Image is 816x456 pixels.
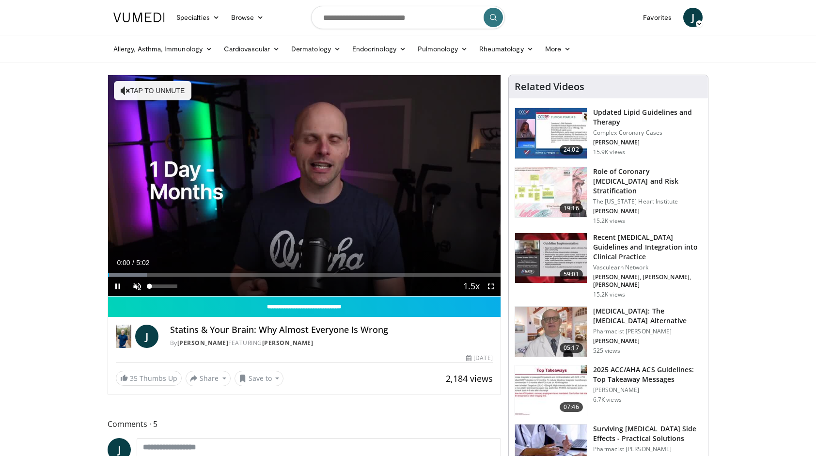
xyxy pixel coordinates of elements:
a: 19:16 Role of Coronary [MEDICAL_DATA] and Risk Stratification The [US_STATE] Heart Institute [PER... [515,167,702,225]
button: Pause [108,277,127,296]
p: [PERSON_NAME] [593,337,702,345]
a: 24:02 Updated Lipid Guidelines and Therapy Complex Coronary Cases [PERSON_NAME] 15.9K views [515,108,702,159]
h3: Updated Lipid Guidelines and Therapy [593,108,702,127]
p: 15.9K views [593,148,625,156]
a: [PERSON_NAME] [177,339,229,347]
p: Vasculearn Network [593,264,702,271]
input: Search topics, interventions [311,6,505,29]
a: Cardiovascular [218,39,285,59]
p: [PERSON_NAME] [593,139,702,146]
img: 369ac253-1227-4c00-b4e1-6e957fd240a8.150x105_q85_crop-smart_upscale.jpg [515,365,587,416]
a: Dermatology [285,39,346,59]
div: By FEATURING [170,339,493,347]
h3: Recent [MEDICAL_DATA] Guidelines and Integration into Clinical Practice [593,233,702,262]
div: [DATE] [466,354,492,362]
button: Save to [235,371,284,386]
h4: Related Videos [515,81,584,93]
a: Browse [225,8,270,27]
a: Endocrinology [346,39,412,59]
a: 05:17 [MEDICAL_DATA]: The [MEDICAL_DATA] Alternative Pharmacist [PERSON_NAME] [PERSON_NAME] 525 v... [515,306,702,358]
a: 59:01 Recent [MEDICAL_DATA] Guidelines and Integration into Clinical Practice Vasculearn Network ... [515,233,702,299]
span: 59:01 [560,269,583,279]
video-js: Video Player [108,75,501,297]
div: Volume Level [149,284,177,288]
a: [PERSON_NAME] [262,339,314,347]
p: 15.2K views [593,291,625,299]
a: Rheumatology [473,39,539,59]
p: [PERSON_NAME] [593,386,702,394]
img: ce9609b9-a9bf-4b08-84dd-8eeb8ab29fc6.150x105_q85_crop-smart_upscale.jpg [515,307,587,357]
p: [PERSON_NAME] [593,207,702,215]
img: 87825f19-cf4c-4b91-bba1-ce218758c6bb.150x105_q85_crop-smart_upscale.jpg [515,233,587,283]
span: 07:46 [560,402,583,412]
p: The [US_STATE] Heart Institute [593,198,702,205]
h3: Role of Coronary [MEDICAL_DATA] and Risk Stratification [593,167,702,196]
img: VuMedi Logo [113,13,165,22]
h3: [MEDICAL_DATA]: The [MEDICAL_DATA] Alternative [593,306,702,326]
span: Comments 5 [108,418,501,430]
span: 2,184 views [446,373,493,384]
p: Pharmacist [PERSON_NAME] [593,328,702,335]
a: 35 Thumbs Up [116,371,182,386]
button: Fullscreen [481,277,501,296]
p: Pharmacist [PERSON_NAME] [593,445,702,453]
p: 6.7K views [593,396,622,404]
button: Unmute [127,277,147,296]
a: More [539,39,577,59]
a: Allergy, Asthma, Immunology [108,39,218,59]
h3: Surviving [MEDICAL_DATA] Side Effects - Practical Solutions [593,424,702,443]
img: 77f671eb-9394-4acc-bc78-a9f077f94e00.150x105_q85_crop-smart_upscale.jpg [515,108,587,158]
div: Progress Bar [108,273,501,277]
span: 24:02 [560,145,583,155]
button: Tap to unmute [114,81,191,100]
span: 19:16 [560,204,583,213]
span: 0:00 [117,259,130,267]
p: [PERSON_NAME], [PERSON_NAME], [PERSON_NAME] [593,273,702,289]
a: J [683,8,703,27]
span: 05:17 [560,343,583,353]
button: Playback Rate [462,277,481,296]
a: Specialties [171,8,225,27]
p: 525 views [593,347,620,355]
a: Favorites [637,8,677,27]
span: / [132,259,134,267]
button: Share [186,371,231,386]
h4: Statins & Your Brain: Why Almost Everyone Is Wrong [170,325,493,335]
p: Complex Coronary Cases [593,129,702,137]
span: 35 [130,374,138,383]
span: 5:02 [136,259,149,267]
a: J [135,325,158,348]
img: 1efa8c99-7b8a-4ab5-a569-1c219ae7bd2c.150x105_q85_crop-smart_upscale.jpg [515,167,587,218]
a: 07:46 2025 ACC/AHA ACS Guidelines: Top Takeaway Messages [PERSON_NAME] 6.7K views [515,365,702,416]
a: Pulmonology [412,39,473,59]
h3: 2025 ACC/AHA ACS Guidelines: Top Takeaway Messages [593,365,702,384]
img: Dr. Jordan Rennicke [116,325,131,348]
p: 15.2K views [593,217,625,225]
